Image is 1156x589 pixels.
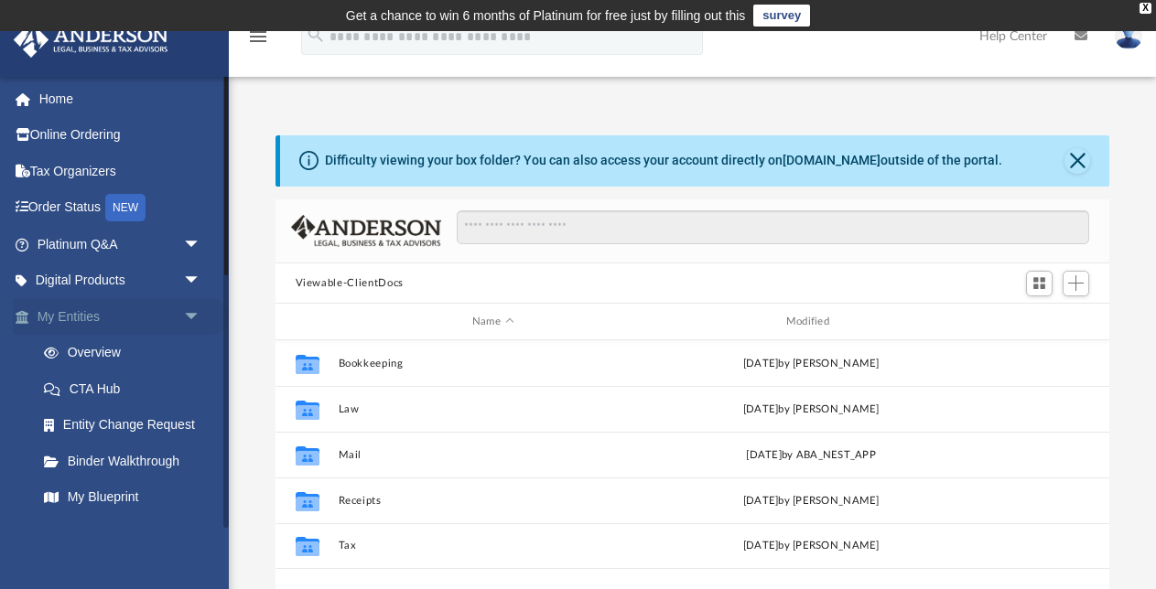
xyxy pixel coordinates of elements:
[325,151,1002,170] div: Difficulty viewing your box folder? You can also access your account directly on outside of the p...
[13,80,229,117] a: Home
[247,35,269,48] a: menu
[13,189,229,227] a: Order StatusNEW
[1115,23,1142,49] img: User Pic
[783,153,881,167] a: [DOMAIN_NAME]
[183,298,220,336] span: arrow_drop_down
[338,403,648,415] button: Law
[1063,271,1090,296] button: Add
[105,194,146,221] div: NEW
[247,26,269,48] i: menu
[296,275,404,292] button: Viewable-ClientDocs
[655,314,966,330] div: Modified
[13,226,229,262] a: Platinum Q&Aarrow_drop_down
[656,493,967,509] div: [DATE] by [PERSON_NAME]
[1064,148,1090,174] button: Close
[457,210,1089,245] input: Search files and folders
[8,22,174,58] img: Anderson Advisors Platinum Portal
[26,515,229,552] a: Tax Due Dates
[346,5,746,27] div: Get a chance to win 6 months of Platinum for free just by filling out this
[974,314,1102,330] div: id
[26,335,229,371] a: Overview
[656,447,967,464] div: [DATE] by ABA_NEST_APP
[26,479,220,516] a: My Blueprint
[337,314,647,330] div: Name
[13,153,229,189] a: Tax Organizers
[656,356,967,372] div: [DATE] by [PERSON_NAME]
[26,370,229,407] a: CTA Hub
[183,262,220,300] span: arrow_drop_down
[183,226,220,263] span: arrow_drop_down
[338,449,648,461] button: Mail
[26,407,229,444] a: Entity Change Request
[1140,3,1151,14] div: close
[656,402,967,418] div: [DATE] by [PERSON_NAME]
[338,540,648,552] button: Tax
[13,117,229,154] a: Online Ordering
[753,5,810,27] a: survey
[1026,271,1053,296] button: Switch to Grid View
[13,262,229,299] a: Digital Productsarrow_drop_down
[13,298,229,335] a: My Entitiesarrow_drop_down
[656,538,967,554] div: [DATE] by [PERSON_NAME]
[338,495,648,507] button: Receipts
[283,314,329,330] div: id
[26,443,229,479] a: Binder Walkthrough
[338,358,648,369] button: Bookkeeping
[306,25,326,45] i: search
